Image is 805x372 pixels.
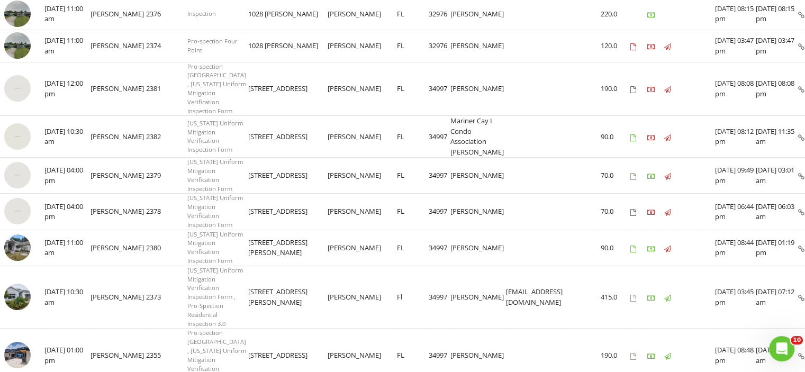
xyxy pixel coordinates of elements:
[756,158,798,194] td: [DATE] 03:01 am
[397,230,429,266] td: FL
[601,62,630,116] td: 190.0
[756,266,798,329] td: [DATE] 07:12 am
[756,194,798,230] td: [DATE] 06:03 am
[4,75,31,102] img: streetview
[91,158,146,194] td: [PERSON_NAME]
[4,234,31,261] img: image_processing2025082885we2wtd.jpeg
[328,230,397,266] td: [PERSON_NAME]
[450,30,506,62] td: [PERSON_NAME]
[429,30,450,62] td: 32976
[601,116,630,158] td: 90.0
[715,230,756,266] td: [DATE] 08:44 pm
[187,194,243,228] span: [US_STATE] Uniform Mitigation Verification Inspection Form
[429,116,450,158] td: 34997
[187,10,216,17] span: Inspection
[91,194,146,230] td: [PERSON_NAME]
[328,158,397,194] td: [PERSON_NAME]
[715,116,756,158] td: [DATE] 08:12 pm
[328,194,397,230] td: [PERSON_NAME]
[450,62,506,116] td: [PERSON_NAME]
[248,30,328,62] td: 1028 [PERSON_NAME]
[44,62,91,116] td: [DATE] 12:00 pm
[248,158,328,194] td: [STREET_ADDRESS]
[4,342,31,368] img: image_processing20250826886o4a12.jpeg
[91,266,146,329] td: [PERSON_NAME]
[187,62,246,115] span: Pro-spection [GEOGRAPHIC_DATA] , [US_STATE] Uniform Mitigation Verification Inspection Form
[328,62,397,116] td: [PERSON_NAME]
[756,116,798,158] td: [DATE] 11:35 am
[715,30,756,62] td: [DATE] 03:47 pm
[397,30,429,62] td: FL
[4,162,31,188] img: streetview
[4,284,31,310] img: image_processing2025082876ghye2q.jpeg
[91,62,146,116] td: [PERSON_NAME]
[91,230,146,266] td: [PERSON_NAME]
[429,230,450,266] td: 34997
[146,30,187,62] td: 2374
[44,266,91,329] td: [DATE] 10:30 am
[601,30,630,62] td: 120.0
[429,194,450,230] td: 34997
[715,158,756,194] td: [DATE] 09:49 pm
[248,266,328,329] td: [STREET_ADDRESS][PERSON_NAME]
[715,194,756,230] td: [DATE] 06:44 pm
[146,194,187,230] td: 2378
[756,230,798,266] td: [DATE] 01:19 pm
[248,116,328,158] td: [STREET_ADDRESS]
[248,62,328,116] td: [STREET_ADDRESS]
[450,158,506,194] td: [PERSON_NAME]
[187,119,243,153] span: [US_STATE] Uniform Mitigation Verification Inspection Form
[601,194,630,230] td: 70.0
[44,194,91,230] td: [DATE] 04:00 pm
[146,230,187,266] td: 2380
[397,62,429,116] td: FL
[450,194,506,230] td: [PERSON_NAME]
[4,1,31,27] img: streetview
[791,336,803,344] span: 10
[44,230,91,266] td: [DATE] 11:00 am
[248,230,328,266] td: [STREET_ADDRESS][PERSON_NAME]
[450,266,506,329] td: [PERSON_NAME]
[146,62,187,116] td: 2381
[450,116,506,158] td: Mariner Cay I Condo Association [PERSON_NAME]
[715,266,756,329] td: [DATE] 03:45 pm
[769,336,794,361] iframe: Intercom live chat
[397,116,429,158] td: FL
[429,62,450,116] td: 34997
[146,266,187,329] td: 2373
[450,230,506,266] td: [PERSON_NAME]
[248,194,328,230] td: [STREET_ADDRESS]
[328,266,397,329] td: [PERSON_NAME]
[91,30,146,62] td: [PERSON_NAME]
[187,37,238,54] span: Pro-spection Four Point
[44,116,91,158] td: [DATE] 10:30 am
[4,123,31,150] img: streetview
[328,116,397,158] td: [PERSON_NAME]
[397,266,429,329] td: Fl
[756,62,798,116] td: [DATE] 08:08 pm
[601,158,630,194] td: 70.0
[187,266,243,328] span: [US_STATE] Uniform Mitigation Verification Inspection Form , Pro-Spection Residential Inspection 3.0
[756,30,798,62] td: [DATE] 03:47 pm
[429,158,450,194] td: 34997
[187,230,243,265] span: [US_STATE] Uniform Mitigation Verification Inspection Form
[601,230,630,266] td: 90.0
[601,266,630,329] td: 415.0
[187,158,243,192] span: [US_STATE] Uniform Mitigation Verification Inspection Form
[328,30,397,62] td: [PERSON_NAME]
[44,158,91,194] td: [DATE] 04:00 pm
[397,194,429,230] td: FL
[146,158,187,194] td: 2379
[44,30,91,62] td: [DATE] 11:00 am
[506,266,565,329] td: [EMAIL_ADDRESS][DOMAIN_NAME]
[146,116,187,158] td: 2382
[4,32,31,59] img: streetview
[91,116,146,158] td: [PERSON_NAME]
[429,266,450,329] td: 34997
[397,158,429,194] td: FL
[715,62,756,116] td: [DATE] 08:08 pm
[4,198,31,224] img: streetview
